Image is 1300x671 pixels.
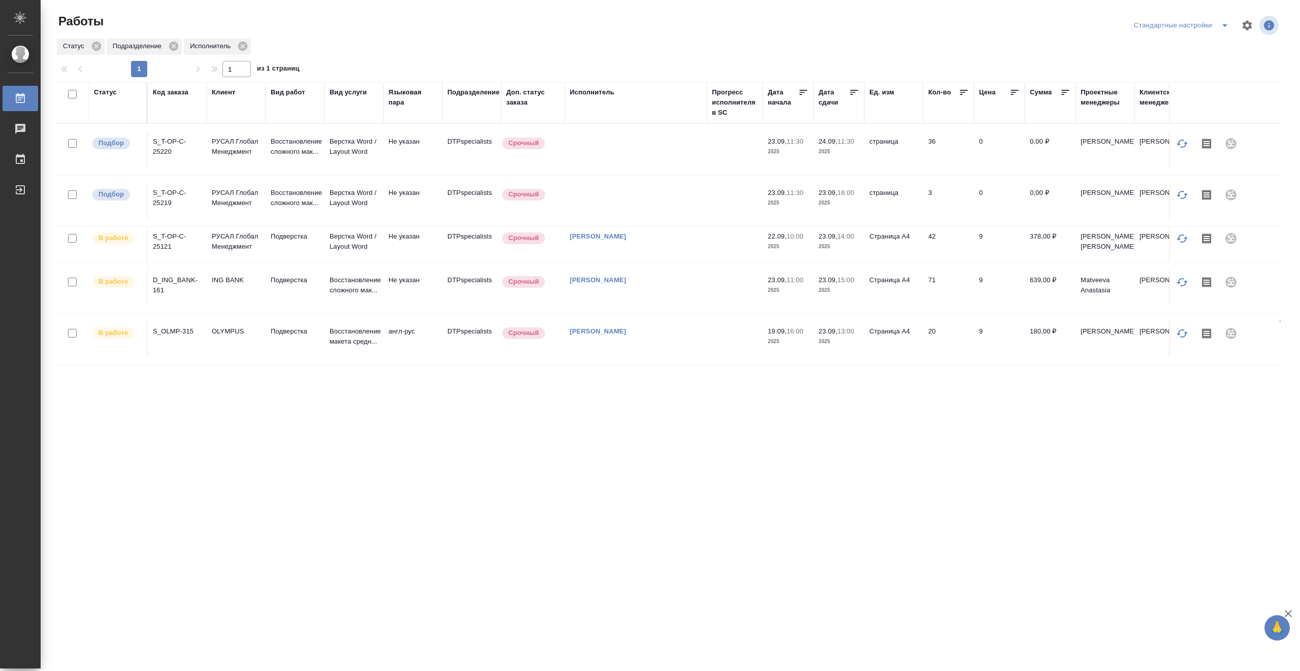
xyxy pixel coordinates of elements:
div: Проект не привязан [1219,270,1243,294]
td: Не указан [383,226,442,262]
p: 2025 [768,337,808,347]
div: D_ING_BANK-161 [153,275,202,295]
div: Доп. статус заказа [506,87,560,108]
td: 36 [923,131,974,167]
button: Скопировать мини-бриф [1194,270,1219,294]
span: Настроить таблицу [1235,13,1259,38]
div: Дата начала [768,87,798,108]
td: англ-рус [383,321,442,357]
span: Работы [56,13,104,29]
td: страница [864,183,923,218]
div: Цена [979,87,996,97]
p: В работе [99,328,128,338]
div: Клиентские менеджеры [1140,87,1188,108]
p: 2025 [819,147,859,157]
p: Срочный [508,277,539,287]
p: [PERSON_NAME], [PERSON_NAME] [1081,231,1129,252]
p: 23.09, [819,276,837,284]
button: 🙏 [1264,615,1290,641]
td: 3 [923,183,974,218]
p: 2025 [768,242,808,252]
span: из 1 страниц [257,62,300,77]
div: Исполнитель выполняет работу [91,326,142,340]
div: Проектные менеджеры [1081,87,1129,108]
button: Обновить [1170,321,1194,346]
button: Обновить [1170,270,1194,294]
p: Статус [63,41,88,51]
p: 2025 [819,198,859,208]
p: Восстановление макета средн... [330,326,378,347]
span: 🙏 [1269,617,1286,639]
a: [PERSON_NAME] [570,327,626,335]
p: 10:00 [787,232,803,240]
td: 0 [974,131,1025,167]
td: 9 [974,270,1025,306]
td: 0 [974,183,1025,218]
p: Верстка Word / Layout Word [330,188,378,208]
div: Проект не привязан [1219,131,1243,156]
td: Страница А4 [864,226,923,262]
td: [PERSON_NAME] [1134,226,1193,262]
div: S_T-OP-C-25220 [153,137,202,157]
div: S_OLMP-315 [153,326,202,337]
td: 20 [923,321,974,357]
p: Восстановление сложного мак... [271,188,319,208]
button: Скопировать мини-бриф [1194,321,1219,346]
td: [PERSON_NAME] [1076,321,1134,357]
td: DTPspecialists [442,183,501,218]
div: Языковая пара [388,87,437,108]
span: Посмотреть информацию [1259,16,1281,35]
button: Скопировать мини-бриф [1194,183,1219,207]
div: split button [1131,17,1235,33]
td: Страница А4 [864,321,923,357]
div: Сумма [1030,87,1052,97]
button: Скопировать мини-бриф [1194,131,1219,156]
td: Не указан [383,183,442,218]
td: DTPspecialists [442,131,501,167]
td: [PERSON_NAME] [1134,270,1193,306]
div: Клиент [212,87,235,97]
p: 11:30 [787,138,803,145]
p: Подбор [99,138,124,148]
div: Ед. изм [869,87,894,97]
p: 23.09, [768,138,787,145]
div: Проект не привязан [1219,226,1243,251]
td: 180,00 ₽ [1025,321,1076,357]
p: 23.09, [819,189,837,196]
td: [PERSON_NAME] [1076,131,1134,167]
div: Исполнитель выполняет работу [91,231,142,245]
p: Подверстка [271,275,319,285]
p: 22.09, [768,232,787,240]
p: 2025 [819,285,859,295]
p: 11:00 [787,276,803,284]
a: [PERSON_NAME] [570,276,626,284]
div: Дата сдачи [819,87,849,108]
div: Можно подбирать исполнителей [91,137,142,150]
p: РУСАЛ Глобал Менеджмент [212,231,261,252]
p: Подверстка [271,231,319,242]
p: Срочный [508,233,539,243]
div: Проект не привязан [1219,183,1243,207]
a: [PERSON_NAME] [570,232,626,240]
p: 23.09, [819,327,837,335]
div: Проект не привязан [1219,321,1243,346]
td: 42 [923,226,974,262]
p: Срочный [508,328,539,338]
td: 0,00 ₽ [1025,183,1076,218]
p: Подбор [99,189,124,199]
div: S_T-OP-C-25121 [153,231,202,252]
td: DTPspecialists [442,226,501,262]
p: Исполнитель [190,41,234,51]
div: Статус [94,87,117,97]
td: 639,00 ₽ [1025,270,1076,306]
p: 2025 [768,147,808,157]
td: 71 [923,270,974,306]
td: [PERSON_NAME] [1134,131,1193,167]
div: Код заказа [153,87,188,97]
td: 9 [974,321,1025,357]
td: 378,00 ₽ [1025,226,1076,262]
div: S_T-OP-C-25219 [153,188,202,208]
div: Вид услуги [330,87,367,97]
button: Скопировать мини-бриф [1194,226,1219,251]
p: Срочный [508,138,539,148]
